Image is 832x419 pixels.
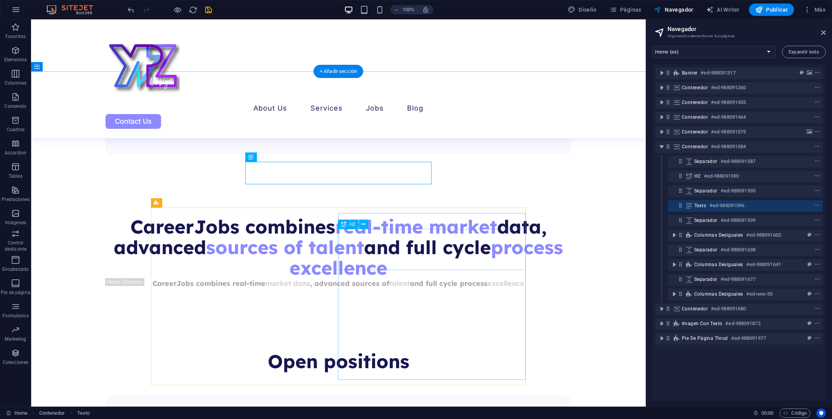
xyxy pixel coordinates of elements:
[606,3,645,16] button: Páginas
[721,216,756,225] h6: #ed-988091599
[813,127,821,137] button: context-menu
[721,245,756,255] h6: #ed-988091638
[749,3,794,16] button: Publicar
[816,409,826,418] button: Usercentrics
[694,276,718,282] span: Separador
[780,409,810,418] button: Código
[806,230,813,240] button: preset
[813,113,821,122] button: context-menu
[813,304,821,313] button: context-menu
[789,50,819,54] span: Expandir todo
[694,291,743,297] span: Columnas desiguales
[657,142,666,151] button: toggle-expand
[77,409,90,418] span: Haz clic para seleccionar y doble clic para editar
[565,3,600,16] button: Diseño
[651,3,697,16] button: Navegador
[669,289,679,299] button: toggle-expand
[126,5,135,14] button: undo
[813,142,821,151] button: context-menu
[694,158,718,164] span: Separador
[654,6,693,14] span: Navegador
[669,230,679,240] button: toggle-expand
[694,232,743,238] span: Columnas desiguales
[669,260,679,269] button: toggle-expand
[314,65,363,78] div: + Añadir sección
[800,3,829,16] button: Más
[746,289,773,299] h6: #ed-new-55
[682,335,728,341] span: Pie de página Thrud
[609,6,641,14] span: Páginas
[813,171,821,181] button: context-menu
[657,68,666,78] button: toggle-expand
[813,275,821,284] button: context-menu
[350,222,355,227] span: H2
[667,26,826,33] h2: Navegador
[682,306,708,312] span: Contenedor
[700,68,735,78] h6: #ed-988091317
[813,98,821,107] button: context-menu
[9,173,23,179] p: Tablas
[783,409,807,418] span: Código
[761,409,773,418] span: 00 00
[657,319,666,328] button: toggle-expand
[711,142,746,151] h6: #ed-988091584
[657,98,666,107] button: toggle-expand
[2,196,29,203] p: Prestaciones
[5,33,26,40] p: Favoritos
[657,127,666,137] button: toggle-expand
[706,6,740,14] span: AI Writer
[45,5,103,14] img: Editor Logo
[5,150,26,156] p: Accordion
[798,68,806,78] button: preset
[721,275,756,284] h6: #ed-988091677
[682,70,697,76] span: Banner
[782,46,826,58] button: Expandir todo
[3,359,28,365] p: Colecciones
[682,320,722,327] span: Imagen con texto
[721,186,756,196] h6: #ed-988091593
[657,113,666,122] button: toggle-expand
[682,114,708,120] span: Contenedor
[2,313,28,319] p: Formularios
[390,5,418,14] button: 100%
[731,334,766,343] h6: #ed-988091977
[813,83,821,92] button: context-menu
[711,304,746,313] h6: #ed-988091680
[682,99,708,106] span: Contenedor
[709,201,744,210] h6: #ed-988091596
[806,127,813,137] button: background
[4,103,26,109] p: Contenido
[806,68,813,78] button: background
[6,409,28,418] a: Haz clic para cancelar la selección y doble clic para abrir páginas
[204,5,213,14] i: Guardar (Ctrl+S)
[682,144,708,150] span: Contenedor
[4,57,27,63] p: Elementos
[694,217,718,223] span: Separador
[204,5,213,14] button: save
[813,157,821,166] button: context-menu
[806,334,813,343] button: preset
[694,203,706,209] span: Texto
[657,304,666,313] button: toggle-expand
[667,33,810,40] h3: Organiza los elementos en tus páginas
[694,188,718,194] span: Separador
[721,157,756,166] h6: #ed-988091587
[694,247,718,253] span: Separador
[127,5,135,14] i: Deshacer: Editar cabecera (Ctrl+Z)
[682,129,708,135] span: Contenedor
[767,410,768,416] span: :
[806,289,813,299] button: preset
[568,6,597,14] span: Diseño
[5,336,26,342] p: Marketing
[694,173,701,179] span: H2
[402,5,414,14] h6: 100%
[746,260,781,269] h6: #ed-988091641
[694,261,743,268] span: Columnas desiguales
[657,334,666,343] button: toggle-expand
[657,83,666,92] button: toggle-expand
[813,289,821,299] button: context-menu
[7,126,25,133] p: Cuadros
[813,245,821,255] button: context-menu
[5,80,27,86] p: Columnas
[2,266,29,272] p: Encabezado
